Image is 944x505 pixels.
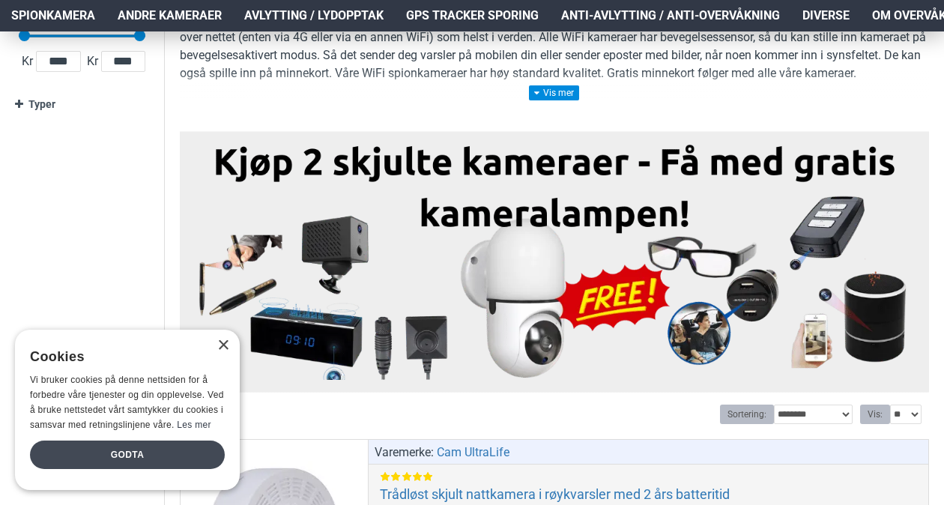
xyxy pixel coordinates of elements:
[30,375,224,429] span: Vi bruker cookies på denne nettsiden for å forbedre våre tjenester og din opplevelse. Ved å bruke...
[720,405,774,424] label: Sortering:
[30,441,225,469] div: Godta
[802,7,850,25] span: Diverse
[406,7,539,25] span: GPS Tracker Sporing
[19,52,36,70] span: Kr
[437,444,509,462] a: Cam UltraLife
[191,139,918,380] img: Kjøp 2 skjulte kameraer – Få med gratis kameralampe!
[860,405,890,424] label: Vis:
[84,52,101,70] span: Kr
[380,486,730,503] a: Trådløst skjult nattkamera i røykvarsler med 2 års batteritid
[177,420,211,430] a: Les mer, opens a new window
[244,7,384,25] span: Avlytting / Lydopptak
[217,340,229,351] div: Close
[375,444,434,462] span: Varemerke:
[561,7,780,25] span: Anti-avlytting / Anti-overvåkning
[11,7,95,25] span: Spionkamera
[118,7,222,25] span: Andre kameraer
[15,91,149,118] a: Typer
[30,341,215,373] div: Cookies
